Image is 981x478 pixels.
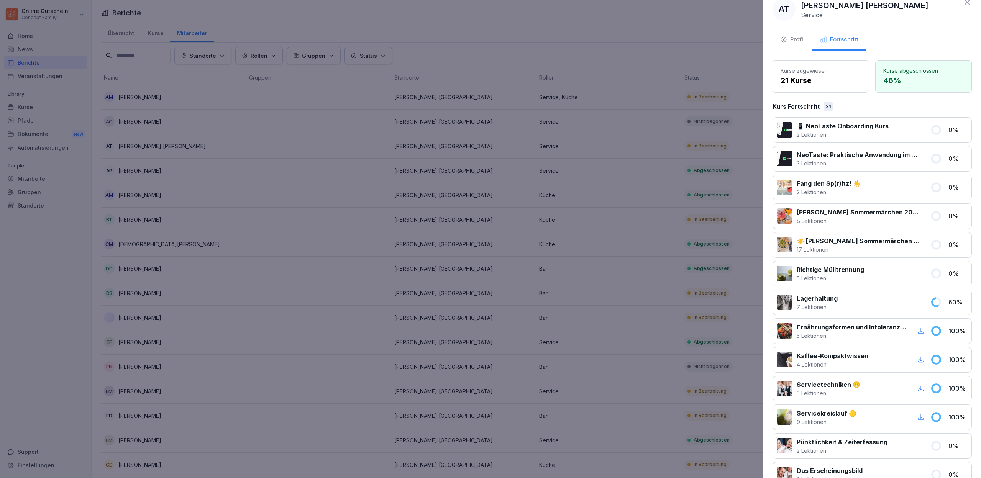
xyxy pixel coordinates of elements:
p: 0 % [948,211,968,221]
button: Fortschritt [812,30,866,51]
p: 5 Lektionen [797,389,860,397]
p: 2 Lektionen [797,188,861,196]
p: 0 % [948,183,968,192]
p: 9 Lektionen [797,418,856,426]
p: 0 % [948,441,968,450]
p: Kaffee-Kompaktwissen [797,351,868,360]
p: 100 % [948,413,968,422]
p: Fang den Sp(r)itz! ☀️ [797,179,861,188]
p: 2 Lektionen [797,131,889,139]
p: 2 Lektionen [797,447,887,455]
p: 4 Lektionen [797,360,868,368]
p: 21 Kurse [781,75,861,86]
p: 8 Lektionen [797,217,921,225]
p: 46 % [883,75,964,86]
p: Ernährungsformen und Intoleranzen verstehen [797,322,907,332]
p: 5 Lektionen [797,274,864,282]
p: Servicekreislauf 🟡 [797,409,856,418]
button: Profil [773,30,812,51]
p: 100 % [948,326,968,336]
p: Kurse abgeschlossen [883,67,964,75]
p: Servicetechniken 😁 [797,380,860,389]
p: Service [801,11,823,19]
p: 0 % [948,125,968,134]
p: [PERSON_NAME] Sommermärchen 2025 - Getränke [797,208,921,217]
p: NeoTaste: Praktische Anwendung im Wilma Betrieb✨ [797,150,921,159]
p: 5 Lektionen [797,332,907,340]
p: 📱 NeoTaste Onboarding Kurs [797,121,889,131]
div: Fortschritt [820,35,858,44]
p: Pünktlichkeit & Zeiterfassung [797,437,887,447]
p: Kurse zugewiesen [781,67,861,75]
p: 0 % [948,240,968,249]
p: 0 % [948,269,968,278]
p: Lagerhaltung [797,294,838,303]
p: Das Erscheinungsbild [797,466,863,475]
div: 21 [824,102,833,111]
p: 17 Lektionen [797,246,921,254]
div: Profil [780,35,805,44]
p: 100 % [948,355,968,364]
p: Richtige Mülltrennung [797,265,864,274]
p: ☀️ [PERSON_NAME] Sommermärchen 2025 - Speisen [797,236,921,246]
p: 7 Lektionen [797,303,838,311]
p: 100 % [948,384,968,393]
p: 3 Lektionen [797,159,921,167]
p: 60 % [948,298,968,307]
p: Kurs Fortschritt [773,102,820,111]
p: 0 % [948,154,968,163]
